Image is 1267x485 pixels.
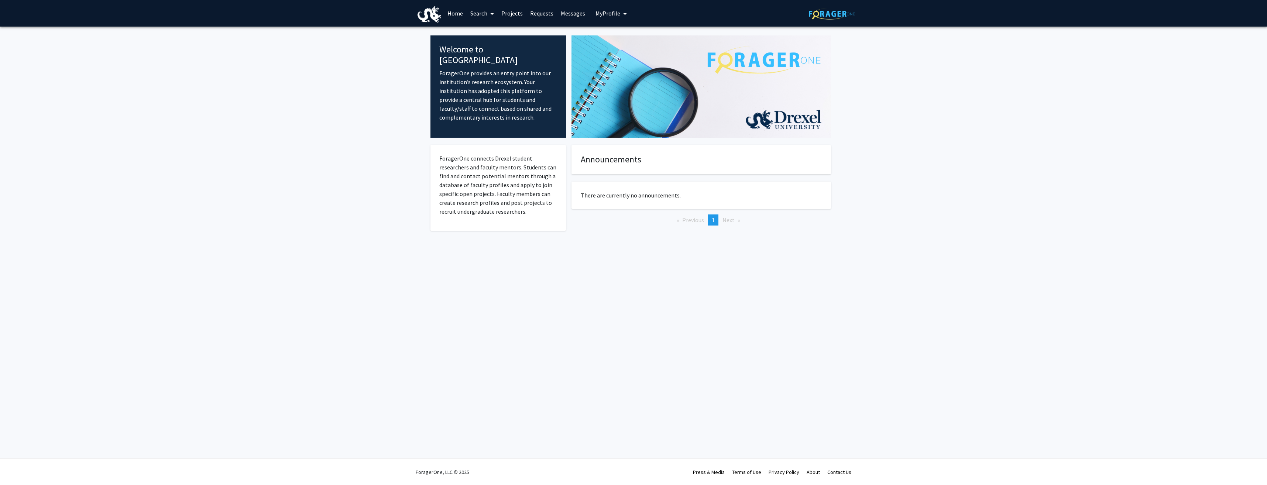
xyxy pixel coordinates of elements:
img: Drexel University Logo [418,6,441,23]
div: ForagerOne, LLC © 2025 [416,459,469,485]
span: 1 [712,216,715,224]
p: ForagerOne provides an entry point into our institution’s research ecosystem. Your institution ha... [439,69,557,122]
h4: Welcome to [GEOGRAPHIC_DATA] [439,44,557,66]
iframe: Chat [6,452,31,479]
ul: Pagination [571,214,831,226]
a: Terms of Use [732,469,761,475]
p: ForagerOne connects Drexel student researchers and faculty mentors. Students can find and contact... [439,154,557,216]
span: My Profile [595,10,620,17]
a: Requests [526,0,557,26]
a: Search [467,0,498,26]
a: Messages [557,0,589,26]
a: Home [444,0,467,26]
a: Contact Us [827,469,851,475]
span: Next [722,216,735,224]
img: Cover Image [571,35,831,138]
span: Previous [682,216,704,224]
a: About [807,469,820,475]
a: Press & Media [693,469,725,475]
h4: Announcements [581,154,822,165]
img: ForagerOne Logo [809,8,855,20]
p: There are currently no announcements. [581,191,822,200]
a: Projects [498,0,526,26]
a: Privacy Policy [769,469,799,475]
